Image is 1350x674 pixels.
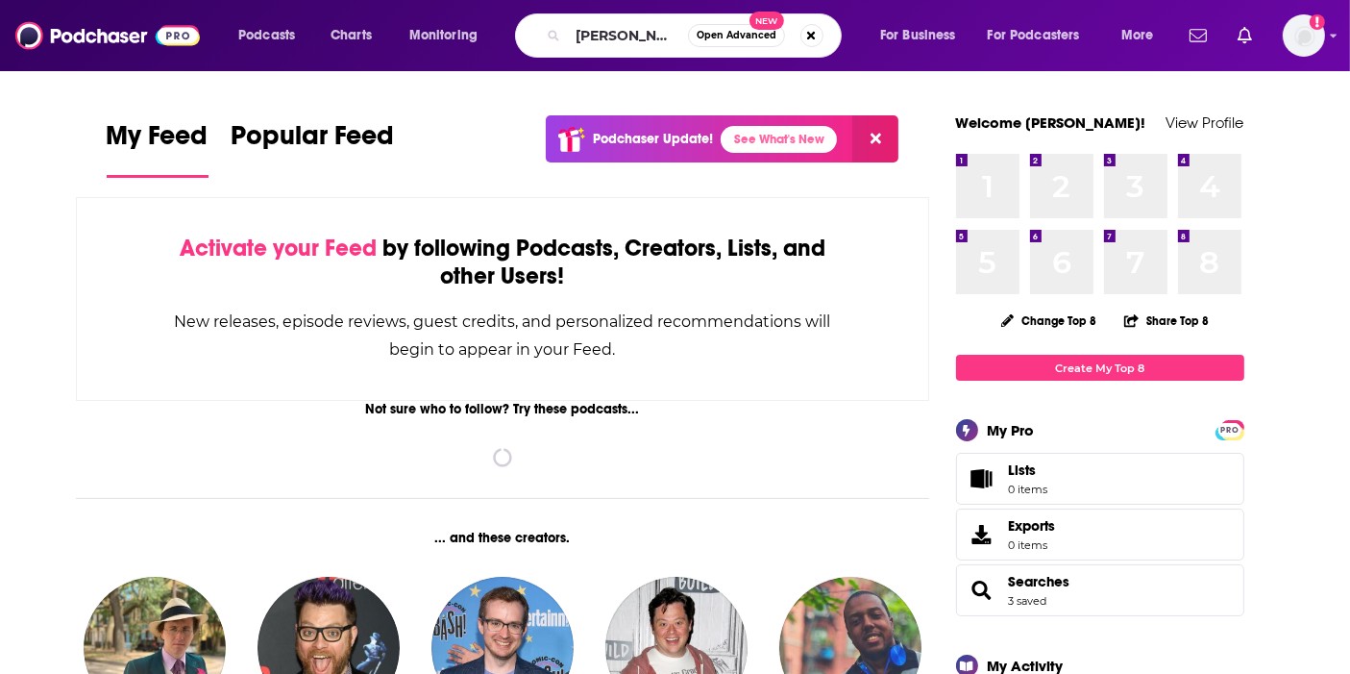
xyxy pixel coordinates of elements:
[963,521,1001,548] span: Exports
[880,22,956,49] span: For Business
[593,131,713,147] p: Podchaser Update!
[1283,14,1325,57] span: Logged in as nilam.mukherjee
[963,465,1001,492] span: Lists
[409,22,478,49] span: Monitoring
[568,20,688,51] input: Search podcasts, credits, & more...
[1218,423,1241,437] span: PRO
[1121,22,1154,49] span: More
[697,31,776,40] span: Open Advanced
[956,355,1244,381] a: Create My Top 8
[173,308,833,363] div: New releases, episode reviews, guest credits, and personalized recommendations will begin to appe...
[749,12,784,30] span: New
[721,126,837,153] a: See What's New
[1009,573,1070,590] a: Searches
[318,20,383,51] a: Charts
[107,119,209,178] a: My Feed
[1123,302,1210,339] button: Share Top 8
[232,119,395,163] span: Popular Feed
[1009,462,1048,479] span: Lists
[956,113,1146,132] a: Welcome [PERSON_NAME]!
[1009,517,1056,535] span: Exports
[1182,19,1215,52] a: Show notifications dropdown
[533,13,860,58] div: Search podcasts, credits, & more...
[988,421,1035,439] div: My Pro
[225,20,320,51] button: open menu
[1310,14,1325,30] svg: Add a profile image
[988,22,1080,49] span: For Podcasters
[1166,113,1244,132] a: View Profile
[975,20,1108,51] button: open menu
[1108,20,1178,51] button: open menu
[1230,19,1260,52] a: Show notifications dropdown
[1009,594,1047,608] a: 3 saved
[990,309,1109,333] button: Change Top 8
[1009,483,1048,496] span: 0 items
[232,119,395,178] a: Popular Feed
[15,17,200,54] img: Podchaser - Follow, Share and Rate Podcasts
[688,24,785,47] button: Open AdvancedNew
[956,564,1244,616] span: Searches
[238,22,295,49] span: Podcasts
[1009,462,1037,479] span: Lists
[963,577,1001,604] a: Searches
[76,530,930,546] div: ... and these creators.
[1283,14,1325,57] img: User Profile
[396,20,503,51] button: open menu
[956,509,1244,561] a: Exports
[107,119,209,163] span: My Feed
[76,401,930,417] div: Not sure who to follow? Try these podcasts...
[331,22,372,49] span: Charts
[1009,538,1056,552] span: 0 items
[1218,422,1241,437] a: PRO
[956,453,1244,505] a: Lists
[1283,14,1325,57] button: Show profile menu
[180,234,377,262] span: Activate your Feed
[867,20,980,51] button: open menu
[173,235,833,290] div: by following Podcasts, Creators, Lists, and other Users!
